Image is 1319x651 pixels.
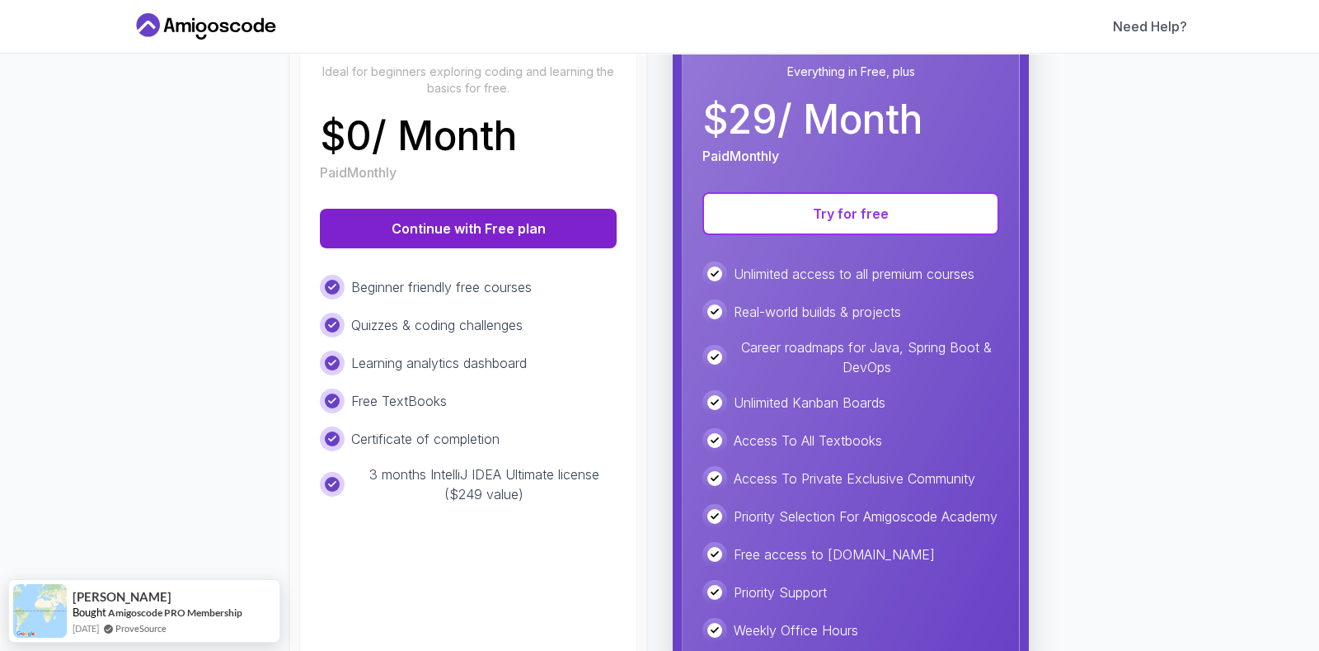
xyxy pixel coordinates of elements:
[702,192,999,235] button: Try for free
[702,64,999,80] p: Everything in Free, plus
[734,545,935,564] p: Free access to [DOMAIN_NAME]
[351,315,523,335] p: Quizzes & coding challenges
[734,431,882,451] p: Access To All Textbooks
[73,590,171,604] span: [PERSON_NAME]
[1113,17,1187,36] a: Need Help?
[108,606,242,620] a: Amigoscode PRO Membership
[702,100,922,139] p: $ 29 / Month
[320,209,617,248] button: Continue with Free plan
[320,163,397,182] p: Paid Monthly
[73,606,106,619] span: Bought
[734,620,858,640] p: Weekly Office Hours
[13,584,67,638] img: provesource social proof notification image
[734,507,997,526] p: Priority Selection For Amigoscode Academy
[351,353,527,373] p: Learning analytics dashboard
[734,302,901,322] p: Real-world builds & projects
[702,146,779,166] p: Paid Monthly
[320,116,517,156] p: $ 0 / Month
[351,429,500,449] p: Certificate of completion
[734,264,974,284] p: Unlimited access to all premium courses
[351,277,532,297] p: Beginner friendly free courses
[351,391,447,411] p: Free TextBooks
[320,64,617,97] p: Ideal for beginners exploring coding and learning the basics for free.
[734,583,827,602] p: Priority Support
[734,393,885,413] p: Unlimited Kanban Boards
[351,465,617,504] p: 3 months IntelliJ IDEA Ultimate license ($249 value)
[734,469,975,488] p: Access To Private Exclusive Community
[115,621,167,635] a: ProveSource
[73,621,99,635] span: [DATE]
[734,337,999,377] p: Career roadmaps for Java, Spring Boot & DevOps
